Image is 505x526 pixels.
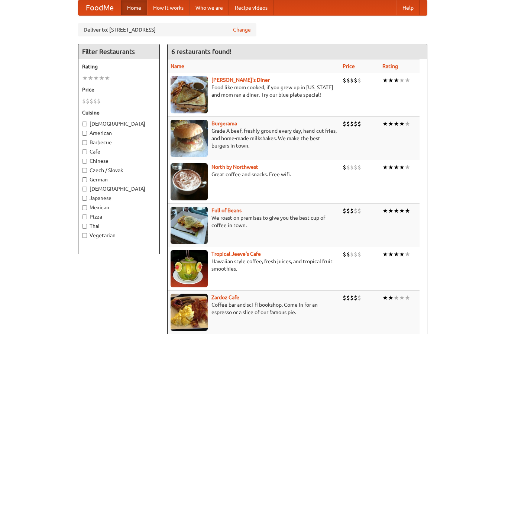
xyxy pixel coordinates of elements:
[171,250,208,287] img: jeeves.jpg
[82,194,156,202] label: Japanese
[104,74,110,82] li: ★
[399,76,405,84] li: ★
[405,163,410,171] li: ★
[211,77,270,83] a: [PERSON_NAME]'s Diner
[82,159,87,164] input: Chinese
[171,48,232,55] ng-pluralize: 6 restaurants found!
[382,163,388,171] li: ★
[346,207,350,215] li: $
[343,63,355,69] a: Price
[343,120,346,128] li: $
[382,294,388,302] li: ★
[211,294,239,300] a: Zardoz Cafe
[350,294,354,302] li: $
[82,213,156,220] label: Pizza
[82,176,156,183] label: German
[405,250,410,258] li: ★
[78,23,256,36] div: Deliver to: [STREET_ADDRESS]
[394,163,399,171] li: ★
[86,97,90,105] li: $
[99,74,104,82] li: ★
[82,149,87,154] input: Cafe
[388,250,394,258] li: ★
[82,214,87,219] input: Pizza
[343,163,346,171] li: $
[399,294,405,302] li: ★
[82,222,156,230] label: Thai
[171,84,337,99] p: Food like mom cooked, if you grew up in [US_STATE] and mom ran a diner. Try our blue plate special!
[171,76,208,113] img: sallys.jpg
[357,250,361,258] li: $
[394,207,399,215] li: ★
[382,207,388,215] li: ★
[233,26,251,33] a: Change
[357,294,361,302] li: $
[354,120,357,128] li: $
[171,127,337,149] p: Grade A beef, freshly ground every day, hand-cut fries, and home-made milkshakes. We make the bes...
[346,120,350,128] li: $
[382,250,388,258] li: ★
[388,207,394,215] li: ★
[82,177,87,182] input: German
[82,204,156,211] label: Mexican
[399,120,405,128] li: ★
[405,294,410,302] li: ★
[82,74,88,82] li: ★
[78,44,159,59] h4: Filter Restaurants
[82,129,156,137] label: American
[82,185,156,193] label: [DEMOGRAPHIC_DATA]
[357,207,361,215] li: $
[171,171,337,178] p: Great coffee and snacks. Free wifi.
[354,294,357,302] li: $
[343,294,346,302] li: $
[82,140,87,145] input: Barbecue
[388,294,394,302] li: ★
[394,120,399,128] li: ★
[171,301,337,316] p: Coffee bar and sci-fi bookshop. Come in for an espresso or a slice of our famous pie.
[121,0,147,15] a: Home
[82,109,156,116] h5: Cuisine
[350,120,354,128] li: $
[405,120,410,128] li: ★
[388,163,394,171] li: ★
[346,163,350,171] li: $
[399,207,405,215] li: ★
[211,251,261,257] b: Tropical Jeeve's Cafe
[354,207,357,215] li: $
[211,120,237,126] a: Burgerama
[357,120,361,128] li: $
[171,294,208,331] img: zardoz.jpg
[171,207,208,244] img: beans.jpg
[350,163,354,171] li: $
[357,163,361,171] li: $
[82,86,156,93] h5: Price
[82,168,87,173] input: Czech / Slovak
[382,76,388,84] li: ★
[394,294,399,302] li: ★
[399,250,405,258] li: ★
[211,207,242,213] a: Full of Beans
[343,207,346,215] li: $
[346,250,350,258] li: $
[394,76,399,84] li: ★
[350,250,354,258] li: $
[97,97,101,105] li: $
[357,76,361,84] li: $
[82,187,87,191] input: [DEMOGRAPHIC_DATA]
[82,205,87,210] input: Mexican
[171,258,337,272] p: Hawaiian style coffee, fresh juices, and tropical fruit smoothies.
[354,250,357,258] li: $
[82,232,156,239] label: Vegetarian
[211,164,258,170] a: North by Northwest
[93,97,97,105] li: $
[82,139,156,146] label: Barbecue
[82,131,87,136] input: American
[171,214,337,229] p: We roast on premises to give you the best cup of coffee in town.
[82,97,86,105] li: $
[382,63,398,69] a: Rating
[82,122,87,126] input: [DEMOGRAPHIC_DATA]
